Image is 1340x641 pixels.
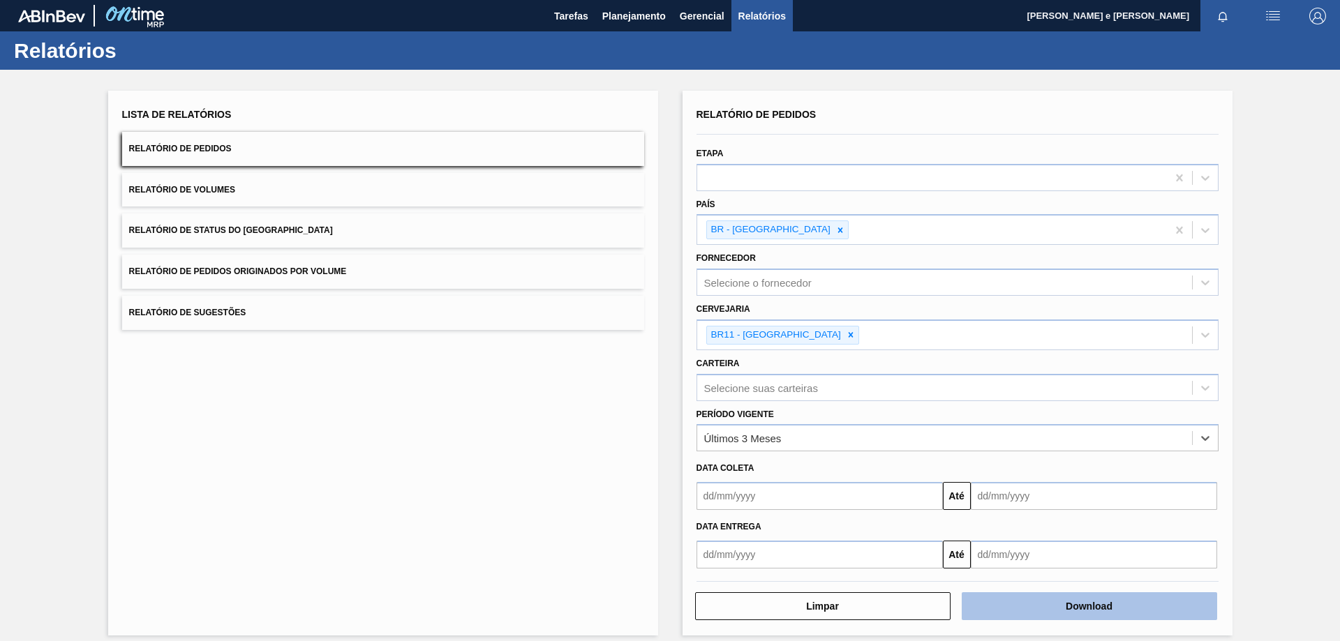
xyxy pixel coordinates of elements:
button: Relatório de Sugestões [122,296,644,330]
button: Relatório de Pedidos Originados por Volume [122,255,644,289]
button: Relatório de Status do [GEOGRAPHIC_DATA] [122,213,644,248]
span: Data coleta [697,463,754,473]
button: Download [962,592,1217,620]
span: Relatório de Volumes [129,185,235,195]
span: Planejamento [602,8,666,24]
span: Relatório de Pedidos [129,144,232,153]
span: Lista de Relatórios [122,109,232,120]
span: Relatório de Pedidos Originados por Volume [129,266,347,276]
span: Data entrega [697,522,761,531]
input: dd/mm/yyyy [697,541,943,568]
label: Carteira [697,359,740,368]
label: País [697,199,715,209]
label: Período Vigente [697,409,774,419]
label: Cervejaria [697,304,750,314]
img: userActions [1265,8,1281,24]
span: Relatórios [738,8,786,24]
img: TNhmsLtSVTkK8tSr43FrP2fwEKptu5GPRR3wAAAABJRU5ErkJggg== [18,10,85,22]
div: Selecione suas carteiras [704,382,818,393]
input: dd/mm/yyyy [697,482,943,510]
button: Limpar [695,592,951,620]
input: dd/mm/yyyy [971,541,1217,568]
input: dd/mm/yyyy [971,482,1217,510]
span: Relatório de Status do [GEOGRAPHIC_DATA] [129,225,333,235]
img: Logout [1309,8,1326,24]
span: Gerencial [680,8,724,24]
label: Etapa [697,149,724,158]
div: BR11 - [GEOGRAPHIC_DATA] [707,326,843,344]
h1: Relatórios [14,43,262,59]
button: Relatório de Pedidos [122,132,644,166]
span: Relatório de Pedidos [697,109,817,120]
span: Relatório de Sugestões [129,308,246,317]
div: BR - [GEOGRAPHIC_DATA] [707,221,833,239]
button: Notificações [1200,6,1245,26]
label: Fornecedor [697,253,756,263]
button: Relatório de Volumes [122,173,644,207]
div: Últimos 3 Meses [704,432,782,444]
span: Tarefas [554,8,588,24]
div: Selecione o fornecedor [704,277,812,289]
button: Até [943,541,971,568]
button: Até [943,482,971,510]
